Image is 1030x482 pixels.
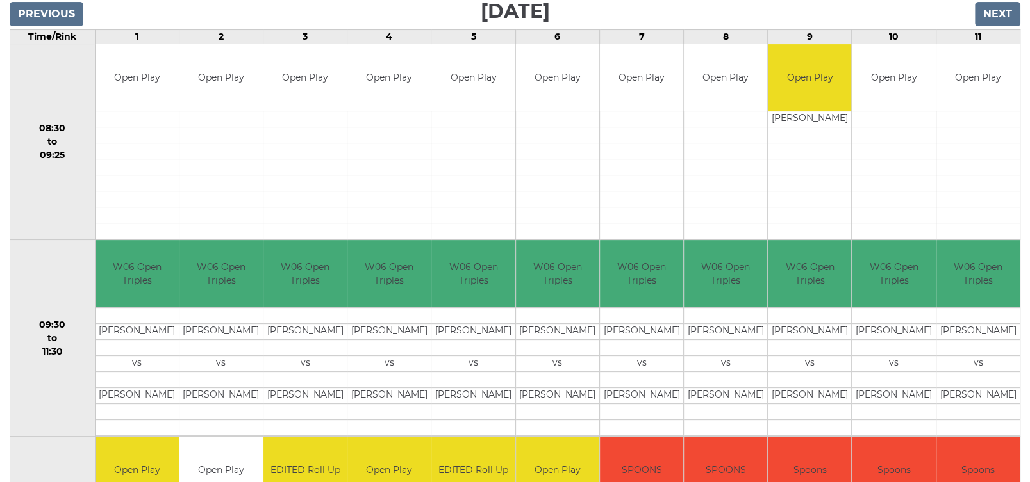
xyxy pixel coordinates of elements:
[96,355,179,371] td: vs
[263,323,347,339] td: [PERSON_NAME]
[431,29,515,44] td: 5
[96,387,179,403] td: [PERSON_NAME]
[516,240,599,307] td: W06 Open Triples
[936,44,1020,111] td: Open Play
[263,29,347,44] td: 3
[179,29,263,44] td: 2
[179,44,263,111] td: Open Play
[852,355,935,371] td: vs
[684,44,767,111] td: Open Play
[96,240,179,307] td: W06 Open Triples
[347,29,431,44] td: 4
[936,29,1020,44] td: 11
[684,387,767,403] td: [PERSON_NAME]
[768,29,852,44] td: 9
[179,240,263,307] td: W06 Open Triples
[852,387,935,403] td: [PERSON_NAME]
[936,387,1020,403] td: [PERSON_NAME]
[10,2,83,26] input: Previous
[347,355,431,371] td: vs
[768,240,851,307] td: W06 Open Triples
[516,44,599,111] td: Open Play
[600,323,683,339] td: [PERSON_NAME]
[347,44,431,111] td: Open Play
[936,323,1020,339] td: [PERSON_NAME]
[263,240,347,307] td: W06 Open Triples
[768,111,851,127] td: [PERSON_NAME]
[431,240,515,307] td: W06 Open Triples
[10,29,96,44] td: Time/Rink
[852,44,935,111] td: Open Play
[431,355,515,371] td: vs
[684,355,767,371] td: vs
[600,355,683,371] td: vs
[515,29,599,44] td: 6
[600,240,683,307] td: W06 Open Triples
[179,323,263,339] td: [PERSON_NAME]
[600,44,683,111] td: Open Play
[768,355,851,371] td: vs
[768,387,851,403] td: [PERSON_NAME]
[263,355,347,371] td: vs
[684,240,767,307] td: W06 Open Triples
[431,44,515,111] td: Open Play
[347,240,431,307] td: W06 Open Triples
[975,2,1020,26] input: Next
[431,323,515,339] td: [PERSON_NAME]
[852,29,936,44] td: 10
[263,387,347,403] td: [PERSON_NAME]
[600,387,683,403] td: [PERSON_NAME]
[263,44,347,111] td: Open Play
[684,323,767,339] td: [PERSON_NAME]
[95,29,179,44] td: 1
[179,387,263,403] td: [PERSON_NAME]
[852,240,935,307] td: W06 Open Triples
[936,240,1020,307] td: W06 Open Triples
[347,387,431,403] td: [PERSON_NAME]
[768,323,851,339] td: [PERSON_NAME]
[516,387,599,403] td: [PERSON_NAME]
[179,355,263,371] td: vs
[516,355,599,371] td: vs
[768,44,851,111] td: Open Play
[10,44,96,240] td: 08:30 to 09:25
[347,323,431,339] td: [PERSON_NAME]
[599,29,683,44] td: 7
[516,323,599,339] td: [PERSON_NAME]
[10,240,96,437] td: 09:30 to 11:30
[96,44,179,111] td: Open Play
[96,323,179,339] td: [PERSON_NAME]
[936,355,1020,371] td: vs
[852,323,935,339] td: [PERSON_NAME]
[684,29,768,44] td: 8
[431,387,515,403] td: [PERSON_NAME]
